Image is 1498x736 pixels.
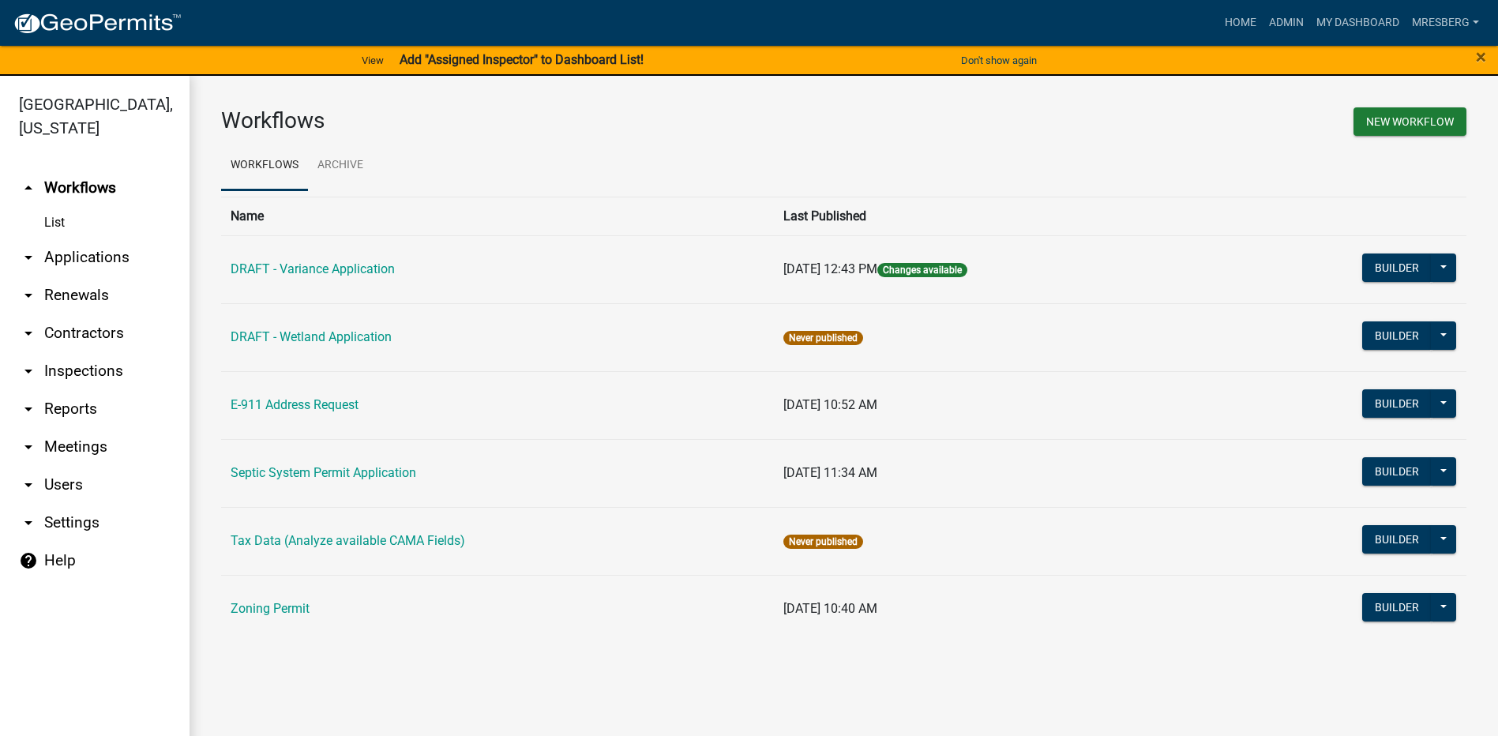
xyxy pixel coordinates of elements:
span: [DATE] 12:43 PM [783,261,877,276]
a: DRAFT - Variance Application [231,261,395,276]
a: Tax Data (Analyze available CAMA Fields) [231,533,465,548]
a: Admin [1263,8,1310,38]
button: Builder [1362,525,1432,554]
button: Builder [1362,321,1432,350]
button: Builder [1362,253,1432,282]
a: DRAFT - Wetland Application [231,329,392,344]
i: arrow_drop_down [19,248,38,267]
button: Builder [1362,593,1432,621]
span: Never published [783,331,863,345]
h3: Workflows [221,107,832,134]
a: Archive [308,141,373,191]
strong: Add "Assigned Inspector" to Dashboard List! [400,52,644,67]
i: arrow_drop_down [19,513,38,532]
span: [DATE] 10:52 AM [783,397,877,412]
button: New Workflow [1353,107,1466,136]
a: Zoning Permit [231,601,310,616]
i: arrow_drop_down [19,400,38,419]
a: Workflows [221,141,308,191]
i: help [19,551,38,570]
a: mresberg [1406,8,1485,38]
a: E-911 Address Request [231,397,359,412]
th: Name [221,197,774,235]
a: View [355,47,390,73]
i: arrow_drop_down [19,437,38,456]
i: arrow_drop_down [19,286,38,305]
th: Last Published [774,197,1217,235]
span: [DATE] 11:34 AM [783,465,877,480]
button: Builder [1362,389,1432,418]
span: Never published [783,535,863,549]
a: My Dashboard [1310,8,1406,38]
a: Septic System Permit Application [231,465,416,480]
span: [DATE] 10:40 AM [783,601,877,616]
button: Close [1476,47,1486,66]
button: Don't show again [955,47,1043,73]
span: Changes available [877,263,967,277]
span: × [1476,46,1486,68]
i: arrow_drop_up [19,178,38,197]
i: arrow_drop_down [19,324,38,343]
button: Builder [1362,457,1432,486]
a: Home [1218,8,1263,38]
i: arrow_drop_down [19,362,38,381]
i: arrow_drop_down [19,475,38,494]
